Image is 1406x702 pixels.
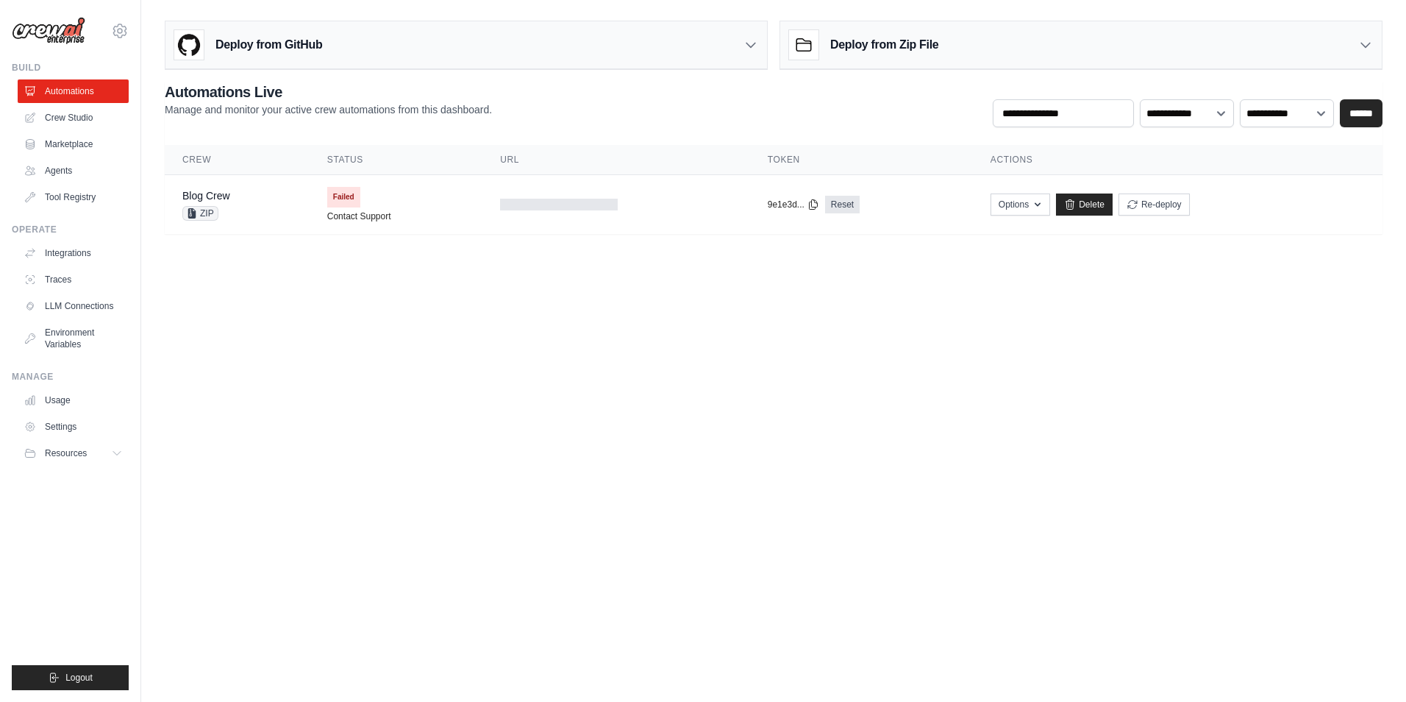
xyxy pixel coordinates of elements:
button: Logout [12,665,129,690]
a: Traces [18,268,129,291]
a: LLM Connections [18,294,129,318]
button: Options [991,194,1050,216]
th: Actions [973,145,1382,175]
button: Re-deploy [1118,194,1190,216]
h2: Automations Live [165,82,492,102]
a: Usage [18,389,129,412]
span: Resources [45,447,87,459]
a: Crew Studio [18,106,129,130]
a: Marketplace [18,132,129,156]
a: Blog Crew [182,190,230,202]
a: Delete [1056,194,1113,216]
iframe: Chat Widget [1332,631,1406,702]
a: Tool Registry [18,185,129,209]
th: URL [482,145,750,175]
button: 9e1e3d... [768,199,819,210]
h3: Deploy from Zip File [830,36,938,54]
h3: Deploy from GitHub [215,36,322,54]
div: Build [12,62,129,74]
a: Integrations [18,241,129,265]
th: Crew [165,145,310,175]
div: Operate [12,224,129,235]
div: Manage [12,371,129,383]
p: Manage and monitor your active crew automations from this dashboard. [165,102,492,117]
th: Status [310,145,482,175]
th: Token [750,145,973,175]
a: Contact Support [327,210,391,222]
a: Reset [825,196,860,213]
span: Failed [327,187,360,208]
a: Settings [18,415,129,439]
a: Agents [18,159,129,182]
span: ZIP [182,206,218,221]
a: Environment Variables [18,321,129,356]
span: Logout [65,672,93,684]
img: GitHub Logo [174,30,204,60]
a: Automations [18,79,129,103]
img: Logo [12,17,85,45]
button: Resources [18,442,129,465]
